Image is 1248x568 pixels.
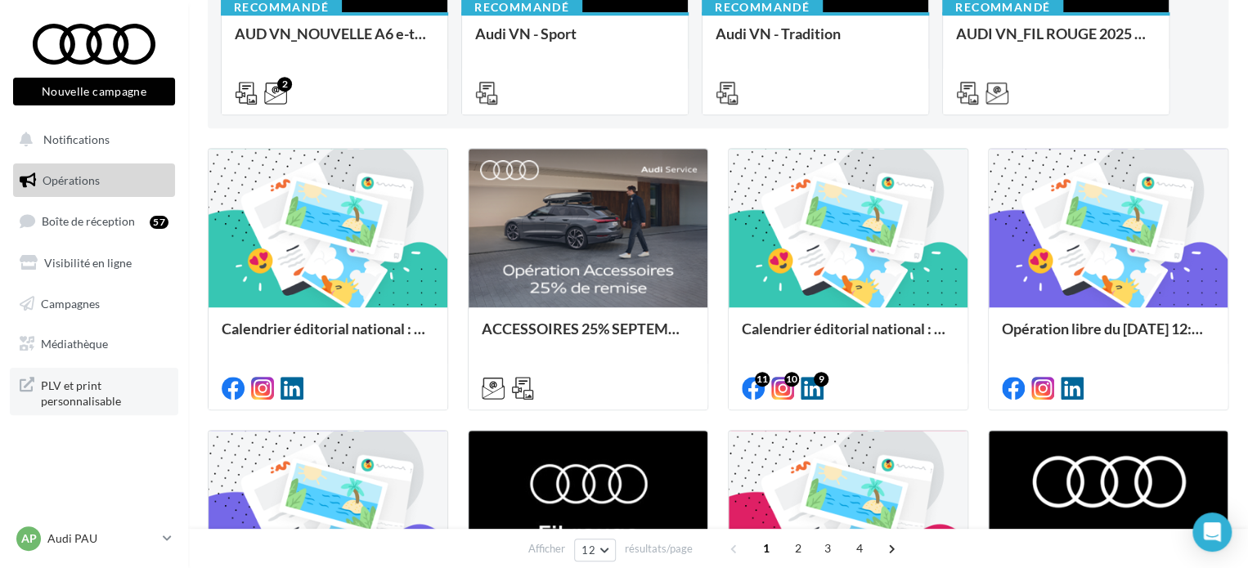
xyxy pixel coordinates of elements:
div: 2 [277,77,292,92]
p: Audi PAU [47,530,156,547]
div: 9 [814,372,828,387]
div: Opération libre du [DATE] 12:06 [1002,320,1214,353]
button: Nouvelle campagne [13,78,175,105]
a: Boîte de réception57 [10,203,178,239]
a: AP Audi PAU [13,523,175,554]
div: 57 [150,216,168,229]
div: 10 [784,372,799,387]
span: résultats/page [625,541,693,557]
div: Audi VN - Tradition [716,25,915,58]
span: Boîte de réception [42,214,135,228]
div: Calendrier éditorial national : du 02.09 au 09.09 [742,320,954,353]
span: PLV et print personnalisable [41,374,168,409]
span: Campagnes [41,296,100,310]
a: PLV et print personnalisable [10,368,178,416]
div: AUD VN_NOUVELLE A6 e-tron [235,25,434,58]
div: Audi VN - Sport [475,25,675,58]
div: AUDI VN_FIL ROUGE 2025 - A1, Q2, Q3, Q5 et Q4 e-tron [956,25,1156,58]
span: 12 [581,543,595,557]
span: 4 [846,535,873,561]
button: Notifications [10,123,172,157]
span: 3 [815,535,841,561]
span: Afficher [528,541,565,557]
div: ACCESSOIRES 25% SEPTEMBRE - AUDI SERVICE [482,320,694,353]
a: Opérations [10,163,178,198]
span: 2 [785,535,811,561]
span: Médiathèque [41,337,108,351]
a: Campagnes [10,287,178,321]
div: Calendrier éditorial national : du 02.09 au 09.09 [222,320,434,353]
span: Opérations [43,173,100,187]
div: 11 [755,372,770,387]
span: Notifications [43,132,110,146]
span: 1 [753,535,779,561]
a: Visibilité en ligne [10,246,178,280]
button: 12 [574,539,616,561]
span: AP [21,530,37,547]
div: Open Intercom Messenger [1192,512,1232,552]
a: Médiathèque [10,327,178,361]
span: Visibilité en ligne [44,256,132,270]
